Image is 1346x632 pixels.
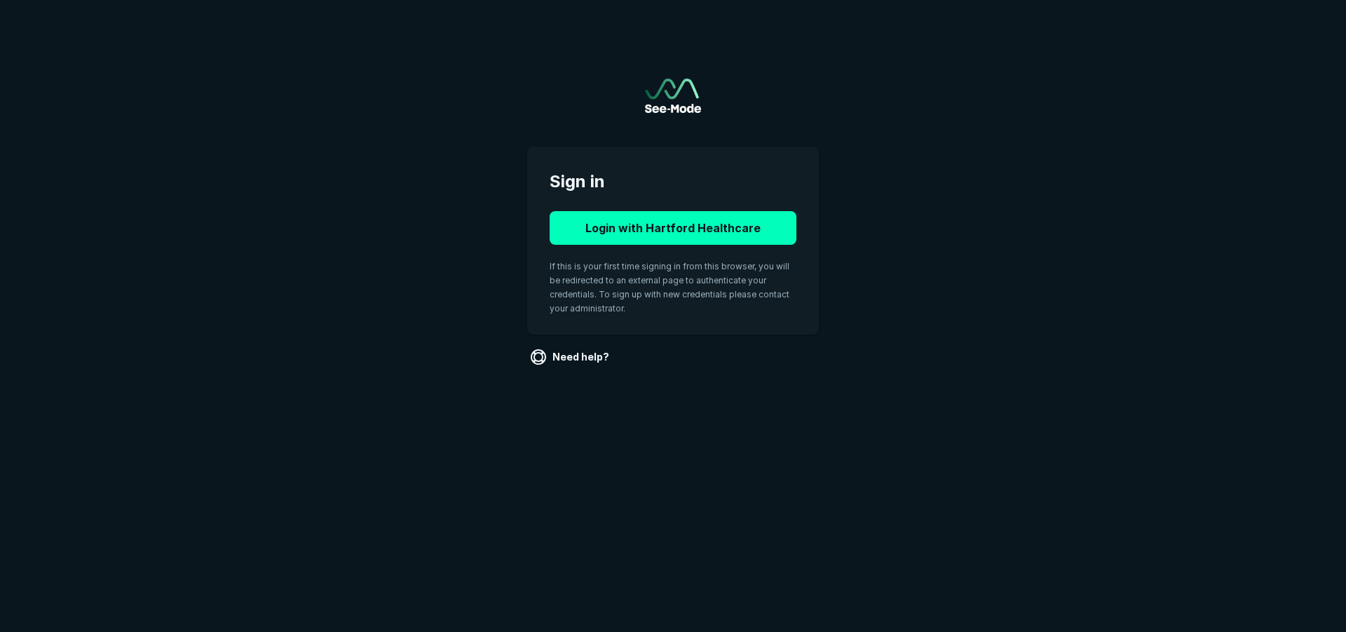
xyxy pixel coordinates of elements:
img: See-Mode Logo [645,79,701,113]
button: Login with Hartford Healthcare [550,211,796,245]
a: Need help? [527,346,615,368]
span: Sign in [550,169,796,194]
a: Go to sign in [645,79,701,113]
span: If this is your first time signing in from this browser, you will be redirected to an external pa... [550,261,789,314]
